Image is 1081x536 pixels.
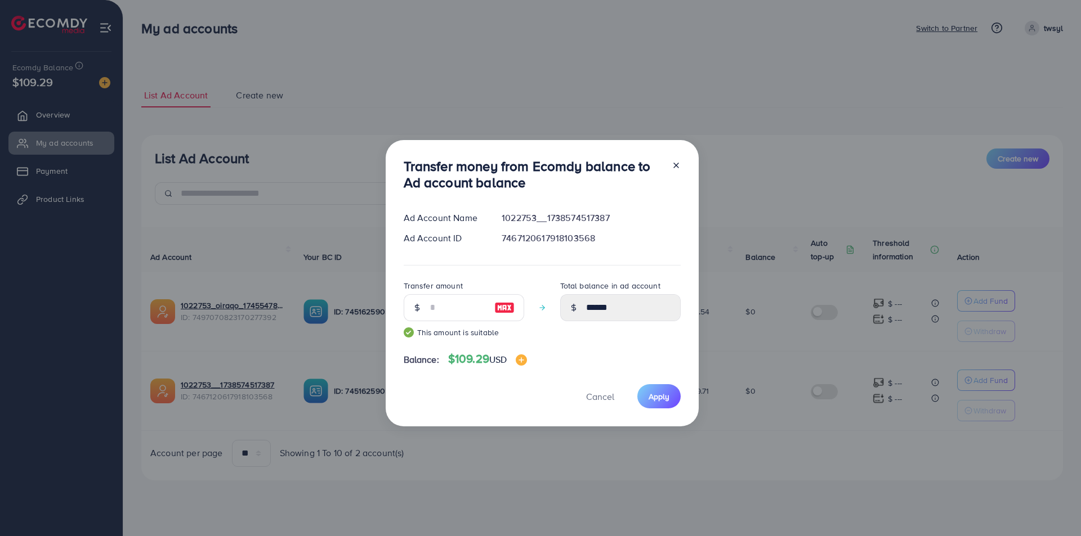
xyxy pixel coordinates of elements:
[395,232,493,245] div: Ad Account ID
[586,390,614,403] span: Cancel
[572,384,628,408] button: Cancel
[1033,485,1073,528] iframe: Chat
[404,280,463,291] label: Transfer amount
[448,352,528,366] h4: $109.29
[404,327,414,337] img: guide
[489,353,507,366] span: USD
[637,384,681,408] button: Apply
[649,391,669,402] span: Apply
[493,211,689,224] div: 1022753__1738574517387
[493,232,689,245] div: 7467120617918103568
[404,327,524,338] small: This amount is suitable
[560,280,660,291] label: Total balance in ad account
[516,354,527,366] img: image
[404,353,439,366] span: Balance:
[494,301,515,314] img: image
[395,211,493,224] div: Ad Account Name
[404,158,663,191] h3: Transfer money from Ecomdy balance to Ad account balance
